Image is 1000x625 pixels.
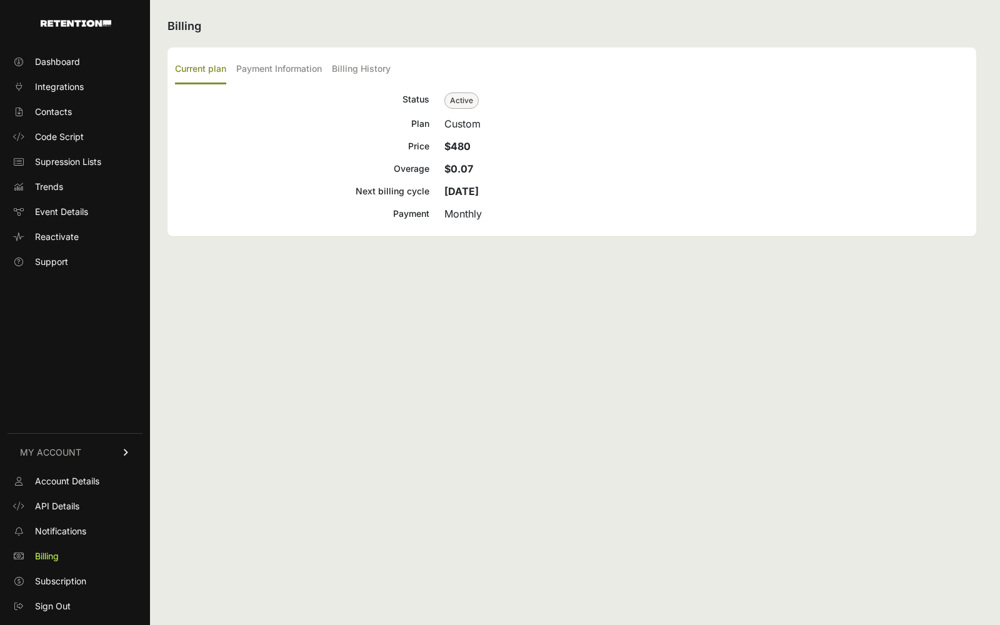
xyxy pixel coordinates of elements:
a: Account Details [7,471,142,491]
a: Supression Lists [7,152,142,172]
div: Next billing cycle [175,184,429,199]
span: Integrations [35,81,84,93]
label: Current plan [175,55,226,84]
a: Dashboard [7,52,142,72]
a: Support [7,252,142,272]
span: Subscription [35,575,86,587]
a: Notifications [7,521,142,541]
span: Support [35,256,68,268]
label: Payment Information [236,55,322,84]
span: Active [444,92,479,109]
div: Price [175,139,429,154]
span: Supression Lists [35,156,101,168]
span: Sign Out [35,600,71,612]
span: Dashboard [35,56,80,68]
span: API Details [35,500,79,512]
a: Code Script [7,127,142,147]
a: Billing [7,546,142,566]
div: Monthly [444,206,969,221]
div: Status [175,92,429,109]
div: Plan [175,116,429,131]
a: Trends [7,177,142,197]
a: API Details [7,496,142,516]
a: Contacts [7,102,142,122]
strong: [DATE] [444,185,479,197]
span: Account Details [35,475,99,487]
label: Billing History [332,55,391,84]
a: MY ACCOUNT [7,433,142,471]
a: Integrations [7,77,142,97]
span: Reactivate [35,231,79,243]
div: Custom [444,116,969,131]
a: Subscription [7,571,142,591]
h2: Billing [167,17,976,35]
span: Code Script [35,131,84,143]
div: Payment [175,206,429,221]
span: MY ACCOUNT [20,446,81,459]
span: Event Details [35,206,88,218]
span: Billing [35,550,59,562]
span: Contacts [35,106,72,118]
strong: $480 [444,140,471,152]
span: Trends [35,181,63,193]
div: Overage [175,161,429,176]
a: Reactivate [7,227,142,247]
img: Retention.com [41,20,111,27]
strong: $0.07 [444,162,473,175]
span: Notifications [35,525,86,537]
a: Event Details [7,202,142,222]
a: Sign Out [7,596,142,616]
